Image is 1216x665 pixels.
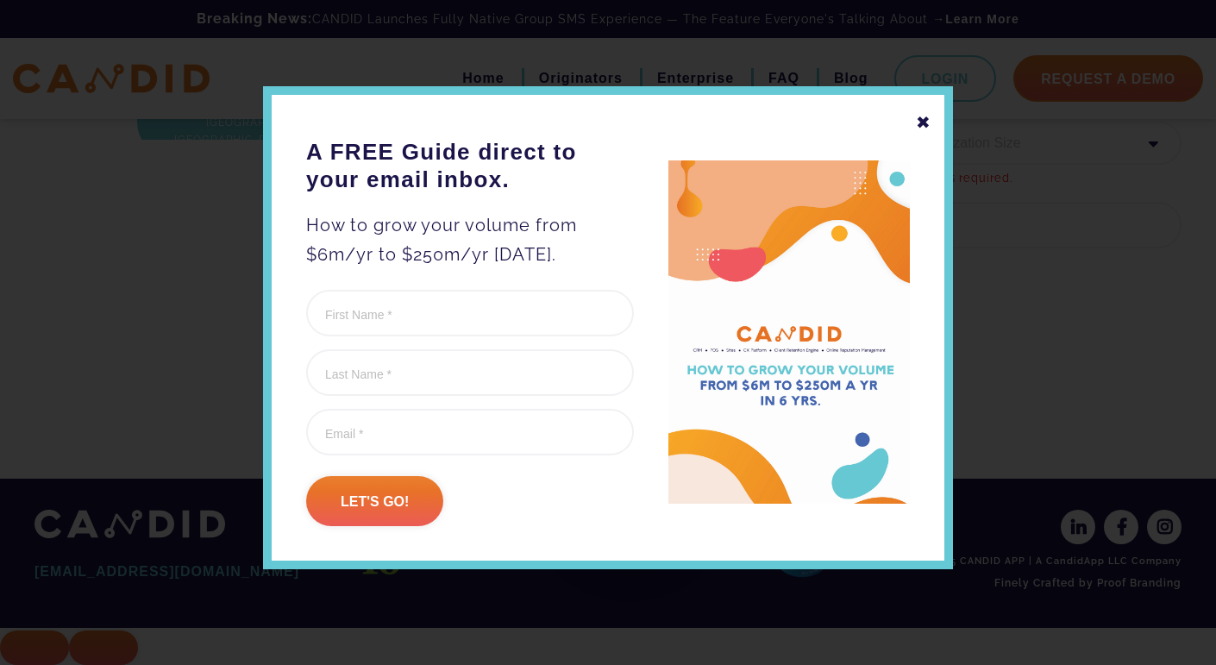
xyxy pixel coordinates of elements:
p: How to grow your volume from $6m/yr to $250m/yr [DATE]. [306,210,634,269]
div: ✖ [916,108,931,137]
input: Last Name * [306,349,634,396]
h3: A FREE Guide direct to your email inbox. [306,138,634,193]
input: Email * [306,409,634,455]
input: Let's go! [306,476,443,526]
input: First Name * [306,290,634,336]
img: A FREE Guide direct to your email inbox. [668,160,910,505]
